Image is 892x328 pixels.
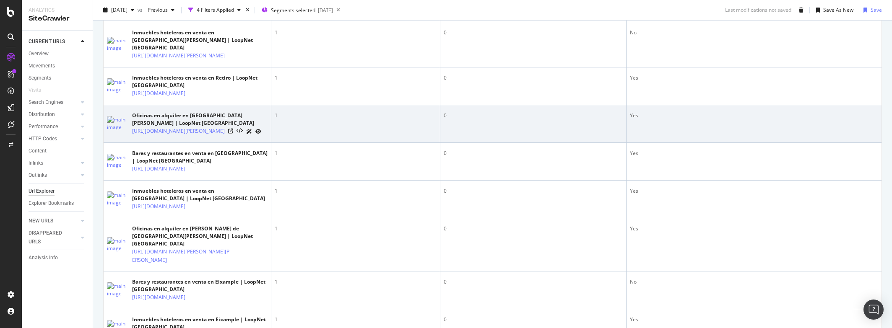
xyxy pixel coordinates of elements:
[29,229,78,246] a: DISAPPEARED URLS
[107,116,128,131] img: main image
[275,29,437,36] div: 1
[444,225,623,232] div: 0
[107,37,128,52] img: main image
[132,89,185,98] a: [URL][DOMAIN_NAME]
[271,7,315,14] span: Segments selected
[29,229,71,246] div: DISAPPEARED URLS
[630,316,878,323] div: Yes
[111,6,127,13] span: 2025 Sep. 16th
[132,187,268,202] div: Inmuebles hoteleros en venta en [GEOGRAPHIC_DATA] | LoopNet [GEOGRAPHIC_DATA]
[29,171,47,180] div: Outlinks
[630,225,878,232] div: Yes
[132,127,225,135] a: [URL][DOMAIN_NAME][PERSON_NAME]
[29,147,87,155] a: Content
[255,127,261,136] a: URL Inspection
[132,112,268,127] div: Oficinas en alquiler en [GEOGRAPHIC_DATA][PERSON_NAME] | LoopNet [GEOGRAPHIC_DATA]
[132,165,185,173] a: [URL][DOMAIN_NAME]
[29,134,57,143] div: HTTP Codes
[29,37,78,46] a: CURRENT URLS
[228,129,233,134] a: Visit Online Page
[871,6,882,13] div: Save
[132,293,185,302] a: [URL][DOMAIN_NAME]
[185,3,244,17] button: 4 Filters Applied
[29,122,78,131] a: Performance
[630,187,878,195] div: Yes
[29,159,78,168] a: Inlinks
[275,74,437,82] div: 1
[132,248,231,264] a: [URL][DOMAIN_NAME][PERSON_NAME][PERSON_NAME]
[29,74,87,83] a: Segments
[237,128,243,134] button: View HTML Source
[144,3,178,17] button: Previous
[29,86,41,95] div: Visits
[29,159,43,168] div: Inlinks
[29,253,58,262] div: Analysis Info
[29,199,87,208] a: Explorer Bookmarks
[29,147,47,155] div: Content
[132,52,225,60] a: [URL][DOMAIN_NAME][PERSON_NAME]
[107,78,128,93] img: main image
[29,98,63,107] div: Search Engines
[100,3,138,17] button: [DATE]
[630,74,878,82] div: Yes
[132,74,268,89] div: Inmuebles hoteleros en venta en Retiro | LoopNet [GEOGRAPHIC_DATA]
[630,112,878,119] div: Yes
[863,300,884,320] div: Open Intercom Messenger
[275,225,437,232] div: 1
[823,6,853,13] div: Save As New
[444,150,623,157] div: 0
[29,98,78,107] a: Search Engines
[29,7,86,14] div: Analytics
[107,237,128,252] img: main image
[29,62,87,70] a: Movements
[444,74,623,82] div: 0
[258,3,333,17] button: Segments selected[DATE]
[29,110,55,119] div: Distribution
[132,278,268,293] div: Bares y restaurantes en venta en Eixample | LoopNet [GEOGRAPHIC_DATA]
[318,7,333,14] div: [DATE]
[132,29,268,52] div: Inmuebles hoteleros en venta en [GEOGRAPHIC_DATA][PERSON_NAME] | LoopNet [GEOGRAPHIC_DATA]
[630,29,878,36] div: No
[29,49,87,58] a: Overview
[29,199,74,208] div: Explorer Bookmarks
[275,187,437,195] div: 1
[29,86,49,95] a: Visits
[132,202,185,211] a: [URL][DOMAIN_NAME]
[132,225,268,248] div: Oficinas en alquiler en [PERSON_NAME] de [GEOGRAPHIC_DATA][PERSON_NAME] | LoopNet [GEOGRAPHIC_DATA]
[630,278,878,286] div: No
[444,316,623,323] div: 0
[630,150,878,157] div: Yes
[107,191,128,207] img: main image
[132,150,268,165] div: Bares y restaurantes en venta en [GEOGRAPHIC_DATA] | LoopNet [GEOGRAPHIC_DATA]
[725,6,791,13] div: Last modifications not saved
[138,6,144,13] span: vs
[275,278,437,286] div: 1
[444,29,623,36] div: 0
[29,14,86,23] div: SiteCrawler
[444,278,623,286] div: 0
[29,37,65,46] div: CURRENT URLS
[29,217,53,225] div: NEW URLS
[29,217,78,225] a: NEW URLS
[246,127,252,136] a: AI Url Details
[29,134,78,143] a: HTTP Codes
[29,122,58,131] div: Performance
[29,187,55,196] div: Url Explorer
[29,253,87,262] a: Analysis Info
[29,49,49,58] div: Overview
[107,154,128,169] img: main image
[444,187,623,195] div: 0
[275,112,437,119] div: 1
[29,110,78,119] a: Distribution
[29,74,51,83] div: Segments
[813,3,853,17] button: Save As New
[29,62,55,70] div: Movements
[244,6,251,14] div: times
[29,171,78,180] a: Outlinks
[197,6,234,13] div: 4 Filters Applied
[860,3,882,17] button: Save
[107,282,128,297] img: main image
[275,316,437,323] div: 1
[444,112,623,119] div: 0
[29,187,87,196] a: Url Explorer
